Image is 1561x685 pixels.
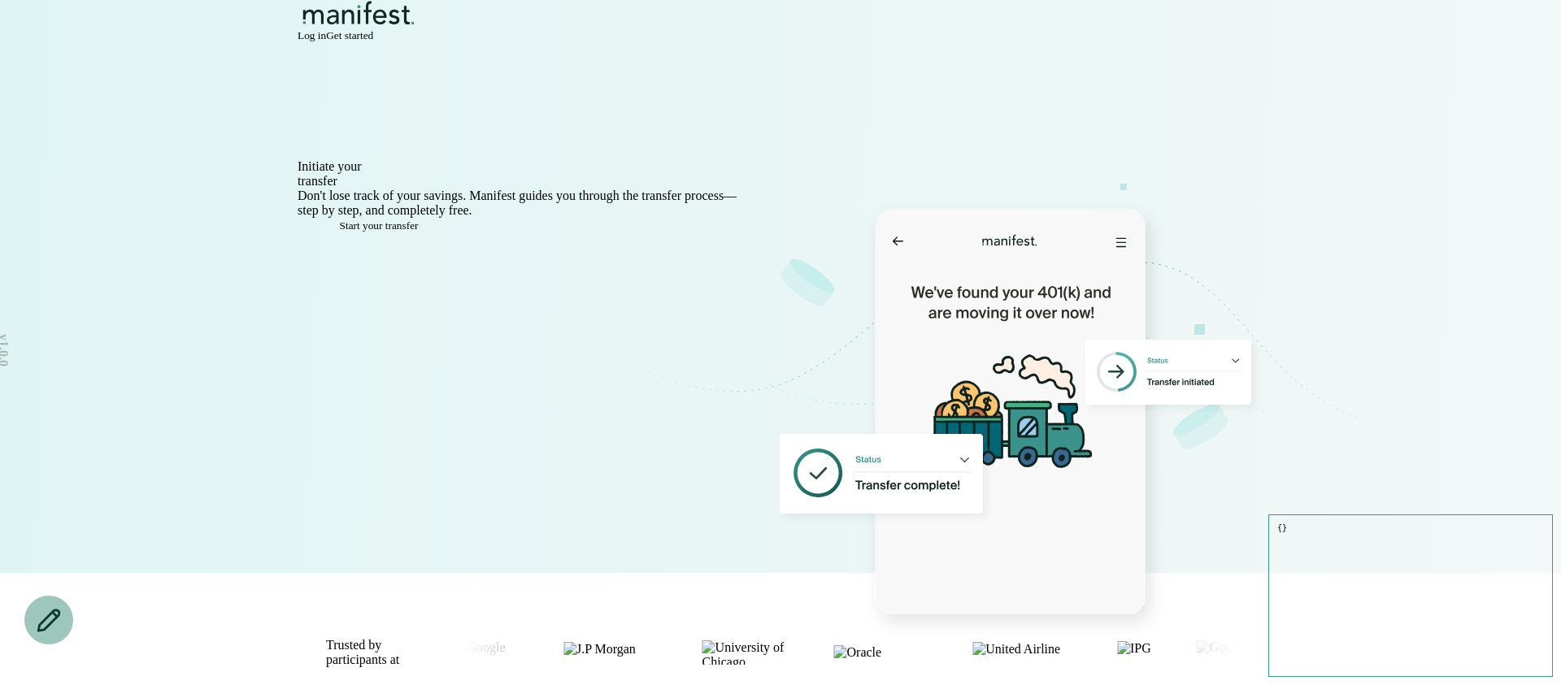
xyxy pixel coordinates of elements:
[1268,514,1553,677] pre: {}
[337,174,392,188] span: in minutes
[298,29,326,41] span: Log in
[1117,641,1166,665] img: IPG
[972,642,1086,664] img: United Airline
[298,29,326,42] button: Log in
[326,638,399,667] p: Trusted by participants at
[702,640,803,665] img: University of Chicago
[326,29,373,41] span: Get started
[298,189,755,218] p: Don't lose track of your savings. Manifest guides you through the transfer process—step by step, ...
[834,645,942,659] img: Oracle
[298,174,755,189] h1: transfer
[326,29,373,42] button: Get started
[1197,640,1275,665] img: Google
[298,219,460,232] button: Start your transfer
[298,159,755,174] h1: Initiate your
[563,642,672,664] img: J.P Morgan
[454,640,533,665] img: Google
[340,219,419,232] span: Start your transfer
